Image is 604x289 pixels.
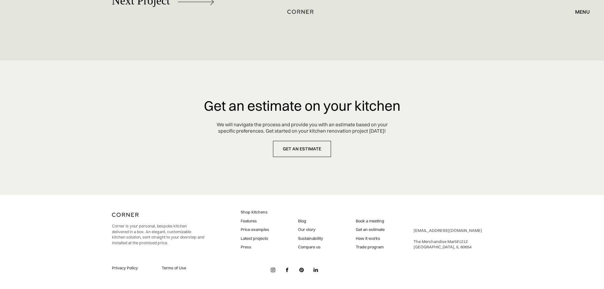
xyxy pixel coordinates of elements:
[162,265,204,271] a: Terms of Use
[241,244,269,250] a: Press
[241,209,269,215] a: Shop kitchens
[280,8,324,16] a: home
[298,244,323,250] a: Compare us
[112,223,204,246] p: Corner is your personal, bespoke kitchen delivered in a box. An elegant, customizable kitchen sol...
[298,227,323,233] a: Our story
[575,9,590,14] div: menu
[298,218,323,224] a: Blog
[413,228,482,233] a: [EMAIL_ADDRESS][DOMAIN_NAME]
[356,227,385,233] a: Get an estimate
[356,236,385,241] a: How it works
[413,228,482,250] div: ‍ The Merchandise Mart #1212 ‍ [GEOGRAPHIC_DATA], IL 60654
[241,218,269,224] a: Features
[241,236,269,241] a: Latest projects
[217,122,388,135] div: We will navigate the process and provide you with an estimate based on your specific preferences....
[569,6,590,17] div: menu
[112,265,154,271] a: Privacy Policy
[204,98,400,113] h3: Get an estimate on your kitchen
[273,141,331,157] a: get an estimate
[298,236,323,241] a: Sustainability
[356,218,385,224] a: Book a meeting
[356,244,385,250] a: Trade program
[241,227,269,233] a: Price examples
